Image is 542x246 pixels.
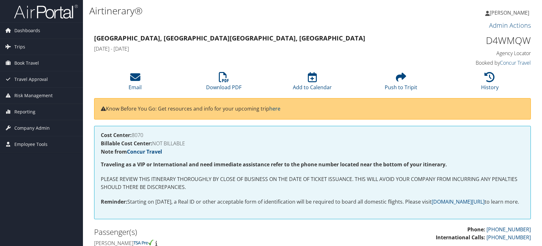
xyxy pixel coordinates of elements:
[101,161,447,168] strong: Traveling as a VIP or International and need immediate assistance refer to the phone number locat...
[127,148,162,155] a: Concur Travel
[432,198,485,205] a: [DOMAIN_NAME][URL]
[269,105,280,112] a: here
[101,175,524,192] p: PLEASE REVIEW THIS ITINERARY THOROUGHLY BY CLOSE OF BUSINESS ON THE DATE OF TICKET ISSUANCE. THIS...
[101,105,524,113] p: Know Before You Go: Get resources and info for your upcoming trip
[101,148,162,155] strong: Note from
[14,39,25,55] span: Trips
[129,76,142,91] a: Email
[14,23,40,39] span: Dashboards
[101,141,524,146] h4: NOT BILLABLE
[14,55,39,71] span: Book Travel
[101,133,524,138] h4: 8070
[101,132,132,139] strong: Cost Center:
[14,71,48,87] span: Travel Approval
[436,234,485,241] strong: International Calls:
[14,88,53,104] span: Risk Management
[101,140,152,147] strong: Billable Cost Center:
[133,240,154,245] img: tsa-precheck.png
[94,34,365,42] strong: [GEOGRAPHIC_DATA], [GEOGRAPHIC_DATA] [GEOGRAPHIC_DATA], [GEOGRAPHIC_DATA]
[429,59,531,66] h4: Booked by
[489,21,531,30] a: Admin Actions
[429,50,531,57] h4: Agency Locator
[486,234,531,241] a: [PHONE_NUMBER]
[481,76,499,91] a: History
[429,34,531,47] h1: D4WMQW
[206,76,241,91] a: Download PDF
[14,4,78,19] img: airportal-logo.png
[101,198,127,205] strong: Reminder:
[490,9,529,16] span: [PERSON_NAME]
[467,226,485,233] strong: Phone:
[485,3,536,22] a: [PERSON_NAME]
[14,120,50,136] span: Company Admin
[89,4,387,18] h1: Airtinerary®
[486,226,531,233] a: [PHONE_NUMBER]
[94,45,419,52] h4: [DATE] - [DATE]
[14,136,48,152] span: Employee Tools
[500,59,531,66] a: Concur Travel
[293,76,332,91] a: Add to Calendar
[385,76,417,91] a: Push to Tripit
[101,198,524,206] p: Starting on [DATE], a Real ID or other acceptable form of identification will be required to boar...
[94,227,308,237] h2: Passenger(s)
[14,104,35,120] span: Reporting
